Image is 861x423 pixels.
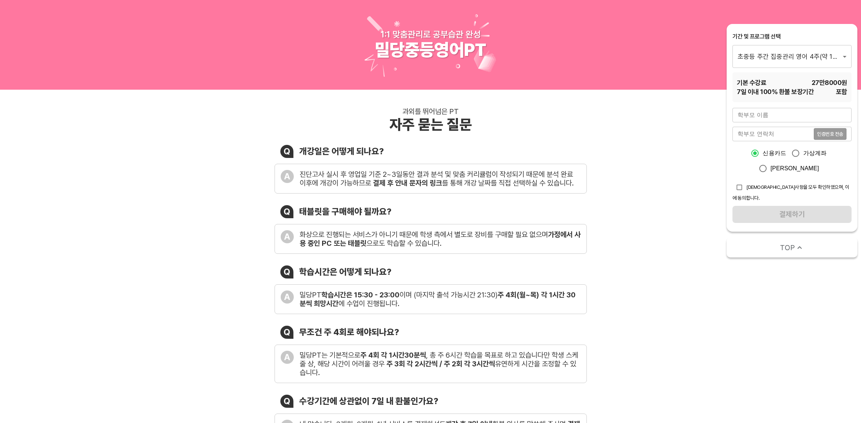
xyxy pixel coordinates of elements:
div: 과외를 뛰어넘은 PT [402,107,459,116]
div: Q [280,265,293,278]
b: 주 4회(월~목) 각 1시간 30분씩 희망시간 [300,290,576,308]
div: 수강기간에 상관없이 7일 내 환불인가요? [299,396,438,406]
div: A [281,290,294,304]
div: 개강일은 어떻게 되나요? [299,146,384,156]
b: 주 3회 각 2시간씩 / 주 2회 각 3시간씩 [386,359,495,368]
div: 밀당PT는 기본적으로 , 총 주 6시간 학습을 목표로 하고 있습니다만 학생 스케줄 상, 해당 시간이 어려울 경우 유연하게 시간을 조정할 수 있습니다. [300,351,581,377]
span: 포함 [836,87,847,96]
b: 주 4회 각 1시간30분씩 [360,351,426,359]
div: 화상으로 진행되는 서비스가 아니기 때문에 학생 측에서 별도로 장비를 구매할 필요 없으며 으로도 학습할 수 있습니다. [300,230,581,248]
span: 기본 수강료 [737,78,766,87]
b: 결제 후 안내 문자의 링크 [373,179,442,187]
b: 학습시간은 15:30 - 23:00 [321,290,399,299]
div: 1:1 맞춤관리로 공부습관 완성 [381,29,481,40]
input: 학부모 이름을 입력해주세요 [732,108,852,122]
div: A [281,170,294,183]
div: A [281,351,294,364]
b: 가정에서 사용 중인 PC 또는 태블릿 [300,230,581,248]
span: TOP [780,243,795,253]
div: 무조건 주 4회로 해야되나요? [299,327,399,337]
input: 학부모 연락처를 입력해주세요 [732,127,814,141]
div: 태블릿을 구매해야 될까요? [299,206,391,217]
span: 7 일 이내 100% 환불 보장기간 [737,87,814,96]
div: Q [280,395,293,408]
span: 가상계좌 [803,149,827,158]
div: 자주 묻는 질문 [389,116,472,133]
div: 초중등 주간 집중관리 영어 4주(약 1개월) 프로그램 [732,45,852,68]
div: 밀당중등영어PT [375,40,486,61]
span: [DEMOGRAPHIC_DATA]사항을 모두 확인하였으며, 이에 동의합니다. [732,184,849,201]
button: TOP [727,237,857,257]
span: 신용카드 [763,149,786,158]
div: Q [280,145,293,158]
span: [PERSON_NAME] [771,164,819,173]
div: 진단고사 실시 후 영업일 기준 2~3일동안 결과 분석 및 맞춤 커리큘럼이 작성되기 때문에 분석 완료 이후에 개강이 가능하므로 를 통해 개강 날짜를 직접 선택하실 수 있습니다. [300,170,581,187]
div: Q [280,205,293,218]
div: 기간 및 프로그램 선택 [732,33,852,41]
div: 학습시간은 어떻게 되나요? [299,267,391,277]
div: 밀당PT 이며 (마지막 출석 가능시간 21:30) 에 수업이 진행됩니다. [300,290,581,308]
span: 27만8000 원 [812,78,847,87]
div: Q [280,326,293,339]
div: A [281,230,294,243]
